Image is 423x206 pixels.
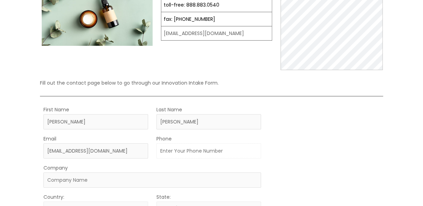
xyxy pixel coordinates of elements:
[43,143,148,158] input: Enter Your Email
[156,134,172,143] label: Phone
[43,172,261,188] input: Company Name
[156,105,182,114] label: Last Name
[43,105,69,114] label: First Name
[40,78,383,87] p: Fill out the contact page below to go through our Innovation Intake Form.
[43,134,56,143] label: Email
[43,163,68,172] label: Company
[43,114,148,129] input: First Name
[156,114,261,129] input: Last Name
[164,1,219,8] a: toll-free: 888.883.0540
[164,16,215,23] a: fax: [PHONE_NUMBER]
[156,143,261,158] input: Enter Your Phone Number
[156,192,171,201] label: State:
[43,192,64,201] label: Country:
[161,26,272,41] td: [EMAIL_ADDRESS][DOMAIN_NAME]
